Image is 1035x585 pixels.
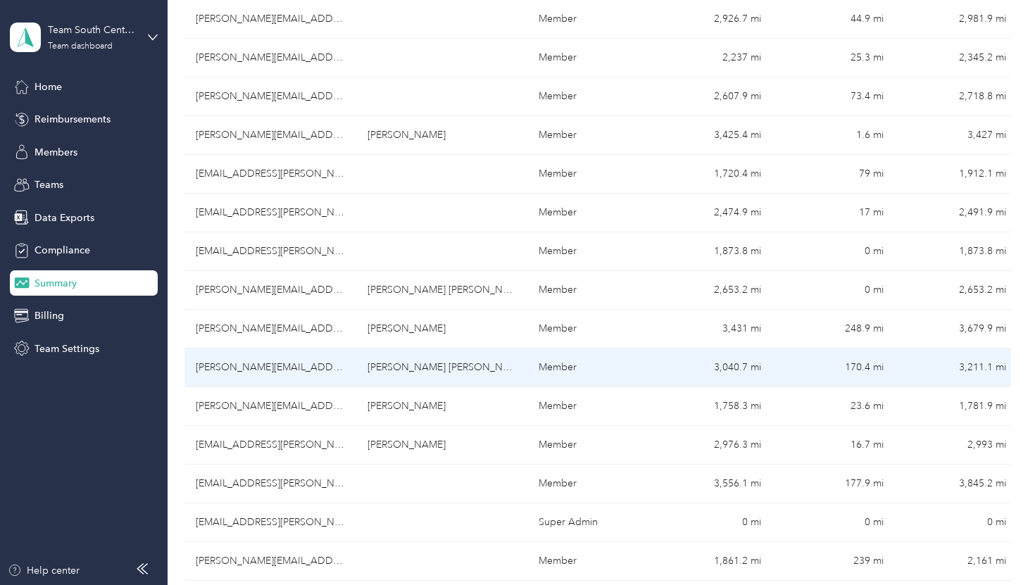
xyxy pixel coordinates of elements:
[650,542,772,581] td: 1,861.2 mi
[772,503,895,542] td: 0 mi
[650,116,772,155] td: 3,425.4 mi
[184,426,356,465] td: amber.owens@sprinterhealth.com
[34,243,90,258] span: Compliance
[895,426,1017,465] td: 2,993 mi
[34,112,111,127] span: Reimbursements
[527,194,650,232] td: Member
[772,271,895,310] td: 0 mi
[772,232,895,271] td: 0 mi
[650,465,772,503] td: 3,556.1 mi
[772,116,895,155] td: 1.6 mi
[527,116,650,155] td: Member
[184,116,356,155] td: carrie.james@sprinterhealth.com
[184,310,356,348] td: samantha.bordelon@sprinterhealth.com
[650,155,772,194] td: 1,720.4 mi
[527,155,650,194] td: Member
[527,503,650,542] td: Super Admin
[356,348,528,387] td: Beverly Thompson Turner
[895,465,1017,503] td: 3,845.2 mi
[895,310,1017,348] td: 3,679.9 mi
[895,155,1017,194] td: 1,912.1 mi
[34,210,94,225] span: Data Exports
[772,348,895,387] td: 170.4 mi
[184,387,356,426] td: joe.auces@sprinterhealth.com
[527,542,650,581] td: Member
[527,465,650,503] td: Member
[650,387,772,426] td: 1,758.3 mi
[184,39,356,77] td: dejia.alexis@sprinterhealth.com
[356,387,528,426] td: Joe Auces
[48,42,113,51] div: Team dashboard
[184,194,356,232] td: renieca.jenerette@sprinterhealth.com
[772,194,895,232] td: 17 mi
[34,177,63,192] span: Teams
[8,563,80,578] button: Help center
[527,348,650,387] td: Member
[650,194,772,232] td: 2,474.9 mi
[34,145,77,160] span: Members
[772,426,895,465] td: 16.7 mi
[772,39,895,77] td: 25.3 mi
[356,116,528,155] td: Carrie James
[650,232,772,271] td: 1,873.8 mi
[650,271,772,310] td: 2,653.2 mi
[356,271,528,310] td: Shakira Ross
[184,271,356,310] td: shakira.ross@sprinterhealth.com
[34,80,62,94] span: Home
[650,426,772,465] td: 2,976.3 mi
[895,542,1017,581] td: 2,161 mi
[184,232,356,271] td: brittany.britt@sprinterhealth.com
[895,348,1017,387] td: 3,211.1 mi
[895,503,1017,542] td: 0 mi
[650,77,772,116] td: 2,607.9 mi
[772,77,895,116] td: 73.4 mi
[34,341,99,356] span: Team Settings
[184,465,356,503] td: geunta.hartman@sprinterhealth.com
[527,232,650,271] td: Member
[48,23,136,37] div: Team South Central (Crystal)
[184,542,356,581] td: lizette.lira@sprinterhealth.com
[650,39,772,77] td: 2,237 mi
[184,155,356,194] td: tenechia.roberson@sprinterhealth.com
[895,271,1017,310] td: 2,653.2 mi
[356,426,528,465] td: Amber Owens
[650,503,772,542] td: 0 mi
[650,310,772,348] td: 3,431 mi
[895,39,1017,77] td: 2,345.2 mi
[527,77,650,116] td: Member
[184,503,356,542] td: crystal.hubbard@sprinterhealth.com
[184,77,356,116] td: yolanda.williams@sprinterhealth.com
[772,542,895,581] td: 239 mi
[527,310,650,348] td: Member
[184,348,356,387] td: beverly.thompsonturner@sprinterhealth.com
[895,387,1017,426] td: 1,781.9 mi
[772,387,895,426] td: 23.6 mi
[356,310,528,348] td: Samantha Bordelon
[34,276,77,291] span: Summary
[527,387,650,426] td: Member
[895,116,1017,155] td: 3,427 mi
[772,310,895,348] td: 248.9 mi
[527,426,650,465] td: Member
[772,155,895,194] td: 79 mi
[772,465,895,503] td: 177.9 mi
[527,271,650,310] td: Member
[650,348,772,387] td: 3,040.7 mi
[527,39,650,77] td: Member
[34,308,64,323] span: Billing
[895,194,1017,232] td: 2,491.9 mi
[895,232,1017,271] td: 1,873.8 mi
[895,77,1017,116] td: 2,718.8 mi
[956,506,1035,585] iframe: Everlance-gr Chat Button Frame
